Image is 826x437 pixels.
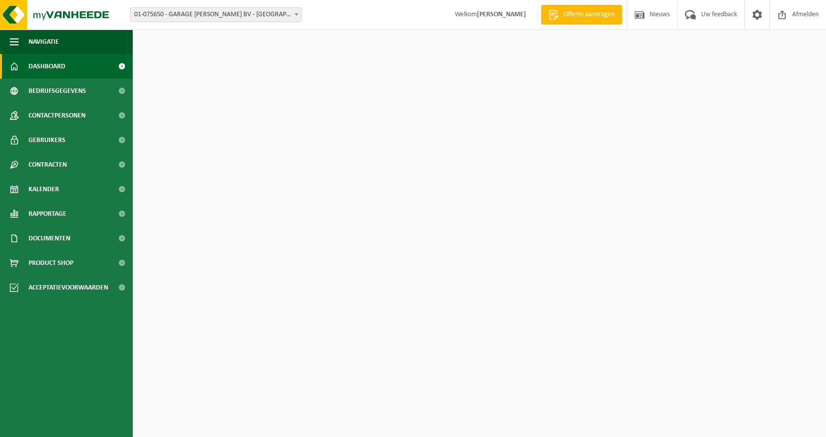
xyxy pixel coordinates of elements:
[29,29,59,54] span: Navigatie
[29,226,70,251] span: Documenten
[29,202,66,226] span: Rapportage
[561,10,617,20] span: Offerte aanvragen
[29,251,73,275] span: Product Shop
[29,103,86,128] span: Contactpersonen
[29,275,108,300] span: Acceptatievoorwaarden
[477,11,526,18] strong: [PERSON_NAME]
[29,152,67,177] span: Contracten
[130,7,302,22] span: 01-075650 - GARAGE FILIP HUYSENTRUYT BV - HARELBEKE
[541,5,622,25] a: Offerte aanvragen
[29,128,65,152] span: Gebruikers
[29,177,59,202] span: Kalender
[29,54,65,79] span: Dashboard
[130,8,301,22] span: 01-075650 - GARAGE FILIP HUYSENTRUYT BV - HARELBEKE
[29,79,86,103] span: Bedrijfsgegevens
